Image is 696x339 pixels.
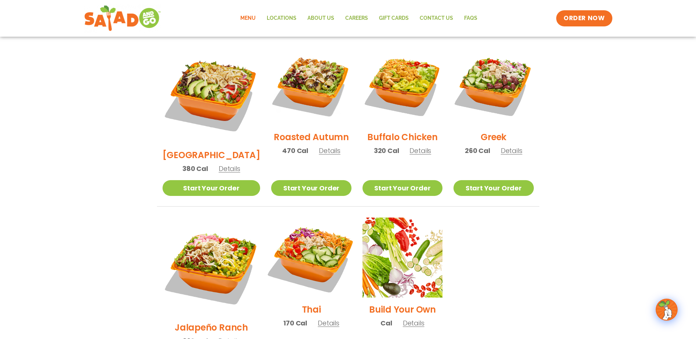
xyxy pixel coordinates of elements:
[501,146,522,155] span: Details
[235,10,483,27] nav: Menu
[380,318,392,328] span: Cal
[175,321,248,334] h2: Jalapeño Ranch
[374,146,399,156] span: 320 Cal
[318,318,339,328] span: Details
[414,10,459,27] a: Contact Us
[235,10,261,27] a: Menu
[274,131,349,143] h2: Roasted Autumn
[163,218,260,316] img: Product photo for Jalapeño Ranch Salad
[163,45,260,143] img: Product photo for BBQ Ranch Salad
[302,10,340,27] a: About Us
[367,131,437,143] h2: Buffalo Chicken
[556,10,612,26] a: ORDER NOW
[282,146,308,156] span: 470 Cal
[319,146,340,155] span: Details
[219,164,240,173] span: Details
[564,14,605,23] span: ORDER NOW
[163,180,260,196] a: Start Your Order
[656,299,677,320] img: wpChatIcon
[362,180,442,196] a: Start Your Order
[264,211,358,305] img: Product photo for Thai Salad
[271,180,351,196] a: Start Your Order
[271,45,351,125] img: Product photo for Roasted Autumn Salad
[163,149,260,161] h2: [GEOGRAPHIC_DATA]
[403,318,424,328] span: Details
[283,318,307,328] span: 170 Cal
[362,45,442,125] img: Product photo for Buffalo Chicken Salad
[373,10,414,27] a: GIFT CARDS
[84,4,161,33] img: new-SAG-logo-768×292
[465,146,490,156] span: 260 Cal
[459,10,483,27] a: FAQs
[369,303,436,316] h2: Build Your Own
[481,131,506,143] h2: Greek
[340,10,373,27] a: Careers
[453,180,533,196] a: Start Your Order
[409,146,431,155] span: Details
[261,10,302,27] a: Locations
[182,164,208,174] span: 380 Cal
[453,45,533,125] img: Product photo for Greek Salad
[302,303,321,316] h2: Thai
[362,218,442,298] img: Product photo for Build Your Own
